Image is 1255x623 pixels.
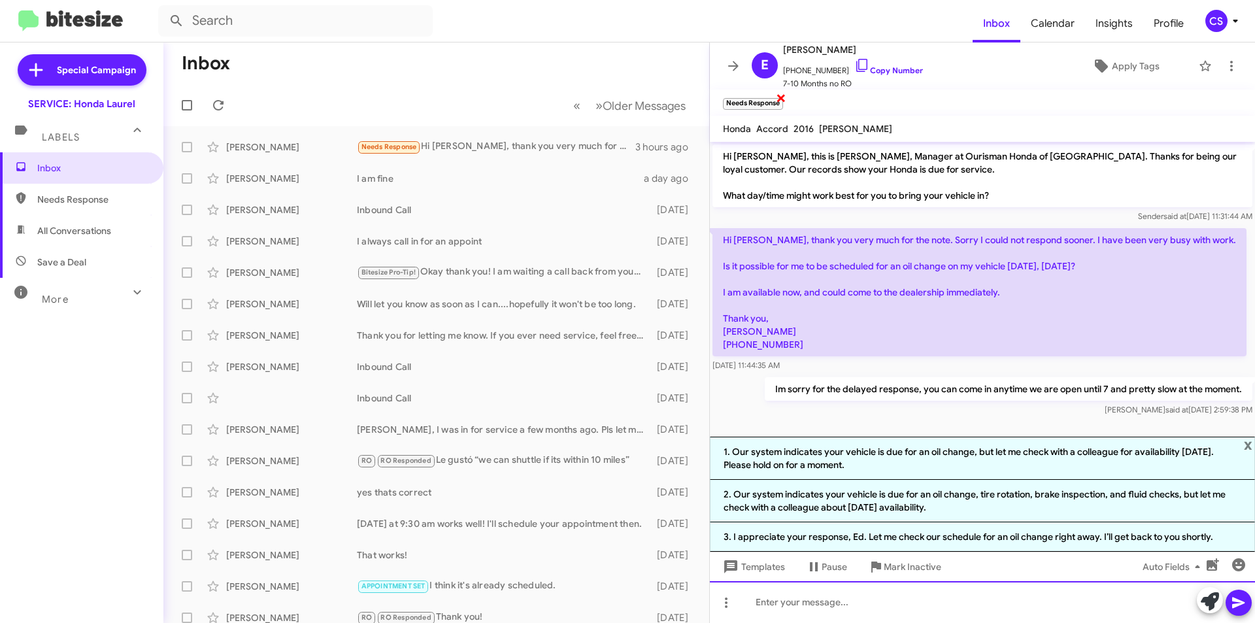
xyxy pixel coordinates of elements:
span: RO [361,613,372,622]
div: yes thats correct [357,486,650,499]
span: More [42,294,69,305]
span: Apply Tags [1112,54,1160,78]
span: Templates [720,555,785,579]
input: Search [158,5,433,37]
span: Accord [756,123,788,135]
li: 1. Our system indicates your vehicle is due for an oil change, but let me check with a colleague ... [710,437,1255,480]
span: Needs Response [361,143,417,151]
button: Apply Tags [1058,54,1192,78]
div: [DATE] [650,203,699,216]
span: Bitesize Pro-Tip! [361,268,416,277]
div: [DATE] [650,548,699,562]
span: 7-10 Months no RO [783,77,923,90]
div: I am fine [357,172,644,185]
div: 3 hours ago [635,141,699,154]
span: [PERSON_NAME] [DATE] 2:59:38 PM [1105,405,1252,414]
a: Calendar [1020,5,1085,42]
span: Older Messages [603,99,686,113]
span: Sender [DATE] 11:31:44 AM [1138,211,1252,221]
div: [PERSON_NAME] [226,486,357,499]
button: Previous [565,92,588,119]
div: [PERSON_NAME] [226,172,357,185]
span: Mark Inactive [884,555,941,579]
span: 2016 [794,123,814,135]
span: All Conversations [37,224,111,237]
div: Hi [PERSON_NAME], thank you very much for the note. Sorry I could not respond sooner. I have been... [357,139,635,154]
div: Inbound Call [357,360,650,373]
div: [PERSON_NAME] [226,203,357,216]
span: said at [1165,405,1188,414]
div: I think it's already scheduled. [357,579,650,594]
div: [DATE] at 9:30 am works well! I'll schedule your appointment then. [357,517,650,530]
span: Save a Deal [37,256,86,269]
nav: Page navigation example [566,92,694,119]
div: a day ago [644,172,699,185]
div: [PERSON_NAME] [226,141,357,154]
button: Mark Inactive [858,555,952,579]
span: [PHONE_NUMBER] [783,58,923,77]
span: Pause [822,555,847,579]
span: Needs Response [37,193,148,206]
span: RO Responded [380,613,431,622]
span: Inbox [973,5,1020,42]
a: Insights [1085,5,1143,42]
span: [DATE] 11:44:35 AM [712,360,780,370]
button: Pause [795,555,858,579]
div: [PERSON_NAME] [226,235,357,248]
span: RO [361,456,372,465]
div: [PERSON_NAME] [226,517,357,530]
div: Inbound Call [357,203,650,216]
span: » [595,97,603,114]
div: [PERSON_NAME] [226,266,357,279]
p: Hi [PERSON_NAME], thank you very much for the note. Sorry I could not respond sooner. I have been... [712,228,1247,356]
div: [DATE] [650,517,699,530]
span: Special Campaign [57,63,136,76]
div: Thank you for letting me know. If you ever need service, feel free to reach out to us! We're here... [357,329,650,342]
span: [PERSON_NAME] [819,123,892,135]
span: x [1244,437,1252,452]
span: Labels [42,131,80,143]
div: [DATE] [650,486,699,499]
span: Honda [723,123,751,135]
small: Needs Response [723,98,783,110]
span: [PERSON_NAME] [783,42,923,58]
div: [DATE] [650,235,699,248]
h1: Inbox [182,53,230,74]
div: [PERSON_NAME] [226,297,357,311]
div: Le gustó “we can shuttle if its within 10 miles” [357,453,650,468]
span: « [573,97,580,114]
button: CS [1194,10,1241,32]
div: Will let you know as soon as I can....hopefully it won't be too long. [357,297,650,311]
div: [DATE] [650,297,699,311]
div: [PERSON_NAME] [226,360,357,373]
div: [DATE] [650,454,699,467]
span: × [776,90,786,105]
div: Inbound Call [357,392,650,405]
span: Inbox [37,161,148,175]
a: Profile [1143,5,1194,42]
div: CS [1205,10,1228,32]
div: [DATE] [650,392,699,405]
span: said at [1163,211,1186,221]
div: [DATE] [650,360,699,373]
span: Auto Fields [1143,555,1205,579]
span: RO Responded [380,456,431,465]
div: SERVICE: Honda Laurel [28,97,135,110]
button: Auto Fields [1132,555,1216,579]
a: Special Campaign [18,54,146,86]
button: Next [588,92,694,119]
div: [PERSON_NAME] [226,423,357,436]
p: Im sorry for the delayed response, you can come in anytime we are open until 7 and pretty slow at... [765,377,1252,401]
div: [DATE] [650,266,699,279]
div: [PERSON_NAME] [226,329,357,342]
div: [DATE] [650,423,699,436]
button: Templates [710,555,795,579]
li: 3. I appreciate your response, Ed. Let me check our schedule for an oil change right away. I’ll g... [710,522,1255,552]
div: [PERSON_NAME], I was in for service a few months ago. Pls let me know what type of service I need... [357,423,650,436]
div: [DATE] [650,580,699,593]
div: [DATE] [650,329,699,342]
div: I always call in for an appoint [357,235,650,248]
